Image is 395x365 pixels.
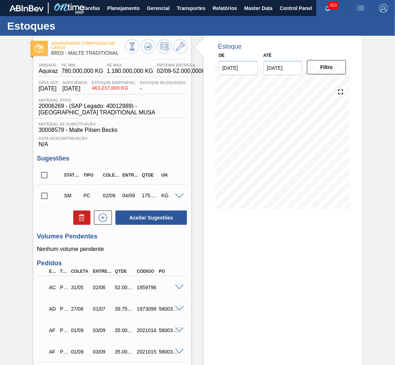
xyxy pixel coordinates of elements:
[39,98,189,102] span: Material ativo
[83,4,100,13] span: Tarefas
[112,210,188,226] div: Aceitar Sugestões
[135,306,158,312] div: 1973099
[39,63,58,67] span: Unidade
[157,327,181,333] div: 5800359743
[135,349,158,355] div: 2021015
[58,349,68,355] div: Pedido de Compra
[69,349,93,355] div: 01/09/2025
[115,211,187,225] button: Aceitar Sugestões
[307,60,346,74] button: Filtro
[219,53,225,58] label: De
[47,280,57,295] div: Aguardando Composição de Carga
[280,4,312,13] span: Control Panel
[140,80,186,85] span: Estoque Bloqueado
[101,173,121,178] div: Coleta
[147,4,170,13] span: Gerencial
[113,306,137,312] div: 39.750,000
[62,193,82,198] div: Sugestão Manual
[9,5,44,11] img: TNhmsLtSVTkK8tSr43FrP2fwEKptu5GPRR3wAAAABJRU5ErkJggg==
[91,306,114,312] div: 01/07/2025
[69,306,93,312] div: 27/06/2025
[90,211,112,225] div: Nova sugestão
[69,327,93,333] div: 01/09/2025
[107,4,140,13] span: Planejamento
[49,285,55,290] p: AC
[39,127,186,133] span: 30008579 - Malte Pilsen Becks
[356,4,365,13] img: userActions
[157,68,210,74] span: 02/09 - 52.000,000 KG
[140,193,160,198] div: 175.000,000
[47,301,57,317] div: Aguardando Descarga
[63,85,88,92] span: [DATE]
[244,4,272,13] span: Master Data
[138,80,188,92] div: -
[160,193,180,198] div: KG
[101,193,121,198] div: 02/09/2025
[49,349,55,355] p: AF
[91,349,114,355] div: 03/09/2025
[316,3,339,13] button: Notificações
[37,133,188,148] div: N/A
[113,269,137,274] div: Qtde
[113,349,137,355] div: 35.000,000
[39,68,58,74] span: Aquiraz
[157,63,210,67] span: Próxima Entrega
[39,136,186,140] span: Data Descontinuação
[177,4,206,13] span: Transportes
[61,63,103,67] span: PE MIN
[82,193,102,198] div: Pedido de Compra
[37,233,188,240] h3: Volumes Pendentes
[47,269,57,274] div: Etapa
[35,44,44,53] img: Ícone
[91,327,114,333] div: 03/09/2025
[157,349,181,355] div: 5800359744
[121,173,141,178] div: Entrega
[157,39,172,54] button: Programar Estoque
[61,68,103,74] span: 780.000,000 KG
[263,53,272,58] label: Até
[107,63,153,67] span: PE MAX
[47,344,57,360] div: Aguardando Faturamento
[47,322,57,338] div: Aguardando Faturamento
[49,306,55,312] p: AD
[62,173,82,178] div: Status
[157,269,181,274] div: PO
[379,4,388,13] img: Logout
[39,85,58,92] span: [DATE]
[39,122,186,126] span: Material de Substituição
[69,285,93,290] div: 31/05/2025
[218,43,242,50] div: Estoque
[91,269,114,274] div: Entrega
[160,173,180,178] div: UN
[157,306,181,312] div: 5800312810
[113,285,137,290] div: 52.000,000
[39,80,58,85] span: Data out
[263,61,302,75] input: dd/mm/yyyy
[82,173,102,178] div: Tipo
[113,327,137,333] div: 35.000,000
[125,39,139,54] button: Visão Geral dos Estoques
[58,269,68,274] div: Tipo
[121,193,141,198] div: 04/09/2025
[37,155,188,162] h3: Sugestões
[135,269,158,274] div: Código
[51,41,125,50] span: Aguardando Composição de Carga
[58,285,68,290] div: Pedido de Compra
[7,22,134,30] h1: Estoques
[173,39,188,54] button: Ir ao Master Data / Geral
[135,285,158,290] div: 1959796
[140,173,160,178] div: Qtde
[70,211,90,225] div: Excluir Sugestões
[58,306,68,312] div: Pedido de Compra
[69,269,93,274] div: Coleta
[39,103,189,116] span: 20006269 - (SAP Legado: 40012989) - [GEOGRAPHIC_DATA] TRADITIONAL MUSA
[92,85,136,91] span: 463.237,000 KG
[91,285,114,290] div: 02/06/2025
[51,50,125,56] span: BR03 - MALTE TRADITIONAL
[58,327,68,333] div: Pedido de Compra
[329,1,339,9] span: 453
[37,260,188,267] h3: Pedidos
[141,39,155,54] button: Atualizar Gráfico
[213,4,237,13] span: Relatórios
[92,80,136,85] span: Estoque Disponível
